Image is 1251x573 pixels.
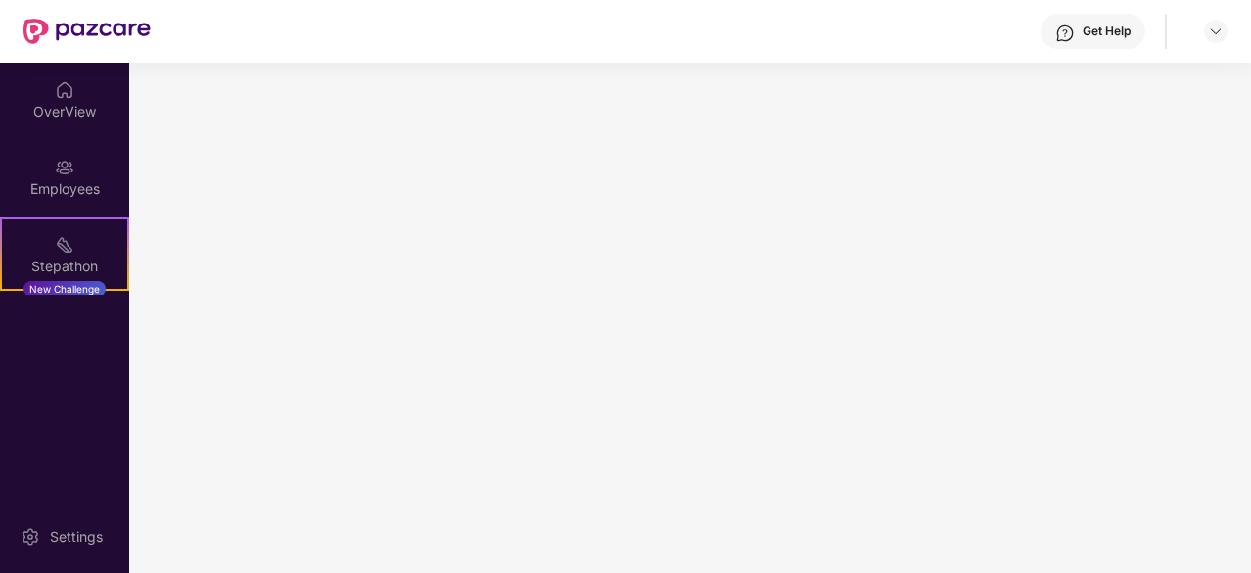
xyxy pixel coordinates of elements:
[1208,24,1224,39] img: svg+xml;base64,PHN2ZyBpZD0iRHJvcGRvd24tMzJ4MzIiIHhtbG5zPSJodHRwOi8vd3d3LnczLm9yZy8yMDAwL3N2ZyIgd2...
[2,257,127,276] div: Stepathon
[44,527,109,547] div: Settings
[23,281,106,297] div: New Challenge
[55,158,74,177] img: svg+xml;base64,PHN2ZyBpZD0iRW1wbG95ZWVzIiB4bWxucz0iaHR0cDovL3d3dy53My5vcmcvMjAwMC9zdmciIHdpZHRoPS...
[21,527,40,547] img: svg+xml;base64,PHN2ZyBpZD0iU2V0dGluZy0yMHgyMCIgeG1sbnM9Imh0dHA6Ly93d3cudzMub3JnLzIwMDAvc3ZnIiB3aW...
[1083,24,1131,39] div: Get Help
[1055,24,1075,43] img: svg+xml;base64,PHN2ZyBpZD0iSGVscC0zMngzMiIgeG1sbnM9Imh0dHA6Ly93d3cudzMub3JnLzIwMDAvc3ZnIiB3aWR0aD...
[23,19,151,44] img: New Pazcare Logo
[55,235,74,255] img: svg+xml;base64,PHN2ZyB4bWxucz0iaHR0cDovL3d3dy53My5vcmcvMjAwMC9zdmciIHdpZHRoPSIyMSIgaGVpZ2h0PSIyMC...
[55,80,74,100] img: svg+xml;base64,PHN2ZyBpZD0iSG9tZSIgeG1sbnM9Imh0dHA6Ly93d3cudzMub3JnLzIwMDAvc3ZnIiB3aWR0aD0iMjAiIG...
